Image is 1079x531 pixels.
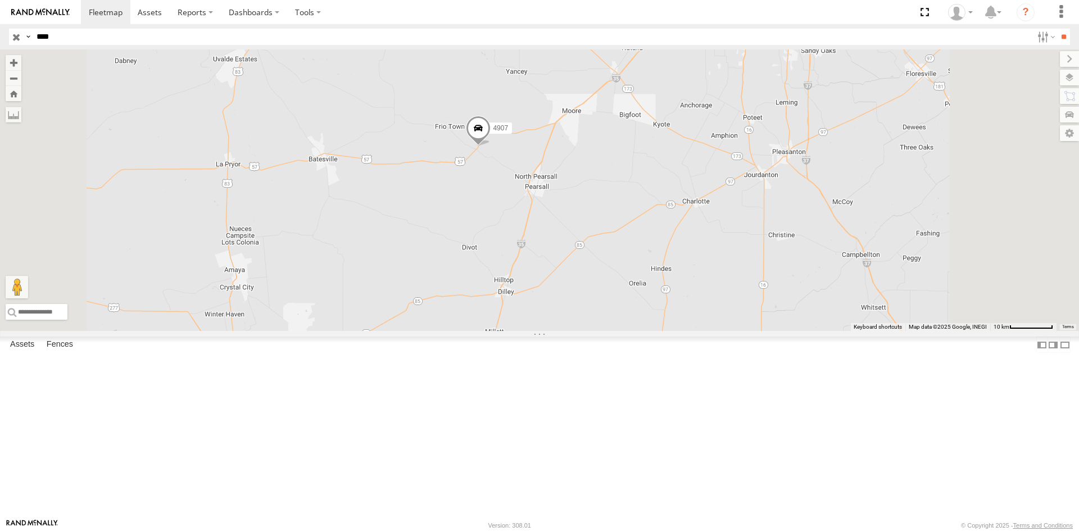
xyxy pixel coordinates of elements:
a: Visit our Website [6,520,58,531]
span: 4907 [493,124,508,132]
button: Drag Pegman onto the map to open Street View [6,276,28,298]
label: Search Filter Options [1033,29,1057,45]
button: Zoom Home [6,86,21,101]
img: rand-logo.svg [11,8,70,16]
button: Zoom in [6,55,21,70]
label: Assets [4,337,40,353]
i: ? [1017,3,1035,21]
div: Version: 308.01 [488,522,531,529]
a: Terms and Conditions [1013,522,1073,529]
span: 10 km [994,324,1009,330]
label: Map Settings [1060,125,1079,141]
a: Terms (opens in new tab) [1062,325,1074,329]
div: © Copyright 2025 - [961,522,1073,529]
label: Fences [41,337,79,353]
span: Map data ©2025 Google, INEGI [909,324,987,330]
label: Hide Summary Table [1059,337,1071,353]
label: Dock Summary Table to the Right [1048,337,1059,353]
label: Measure [6,107,21,122]
div: Carlos Ortiz [944,4,977,21]
button: Keyboard shortcuts [854,323,902,331]
label: Dock Summary Table to the Left [1036,337,1048,353]
button: Zoom out [6,70,21,86]
button: Map Scale: 10 km per 74 pixels [990,323,1057,331]
label: Search Query [24,29,33,45]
